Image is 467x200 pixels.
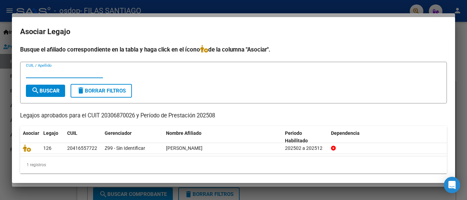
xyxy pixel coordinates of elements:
span: 126 [43,145,51,151]
datatable-header-cell: Legajo [41,126,64,148]
div: 202502 a 202512 [285,144,326,152]
span: Nombre Afiliado [166,130,201,136]
div: 20416557722 [67,144,97,152]
datatable-header-cell: Dependencia [328,126,447,148]
span: Z99 - Sin Identificar [105,145,145,151]
span: PINOLINI AXEL NAHUEL [166,145,202,151]
mat-icon: delete [77,86,85,95]
mat-icon: search [31,86,40,95]
datatable-header-cell: CUIL [64,126,102,148]
span: Asociar [23,130,39,136]
datatable-header-cell: Gerenciador [102,126,163,148]
button: Buscar [26,85,65,97]
div: 1 registros [20,156,447,173]
datatable-header-cell: Asociar [20,126,41,148]
p: Legajos aprobados para el CUIT 20306870026 y Período de Prestación 202508 [20,112,447,120]
span: Legajo [43,130,58,136]
datatable-header-cell: Periodo Habilitado [282,126,328,148]
span: Periodo Habilitado [285,130,308,144]
span: Borrar Filtros [77,88,126,94]
span: Gerenciador [105,130,132,136]
h4: Busque el afiliado correspondiente en la tabla y haga click en el ícono de la columna "Asociar". [20,45,447,54]
span: Dependencia [331,130,360,136]
span: Buscar [31,88,60,94]
datatable-header-cell: Nombre Afiliado [163,126,282,148]
button: Borrar Filtros [71,84,132,98]
span: CUIL [67,130,77,136]
div: Open Intercom Messenger [444,177,460,193]
h2: Asociar Legajo [20,25,447,38]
